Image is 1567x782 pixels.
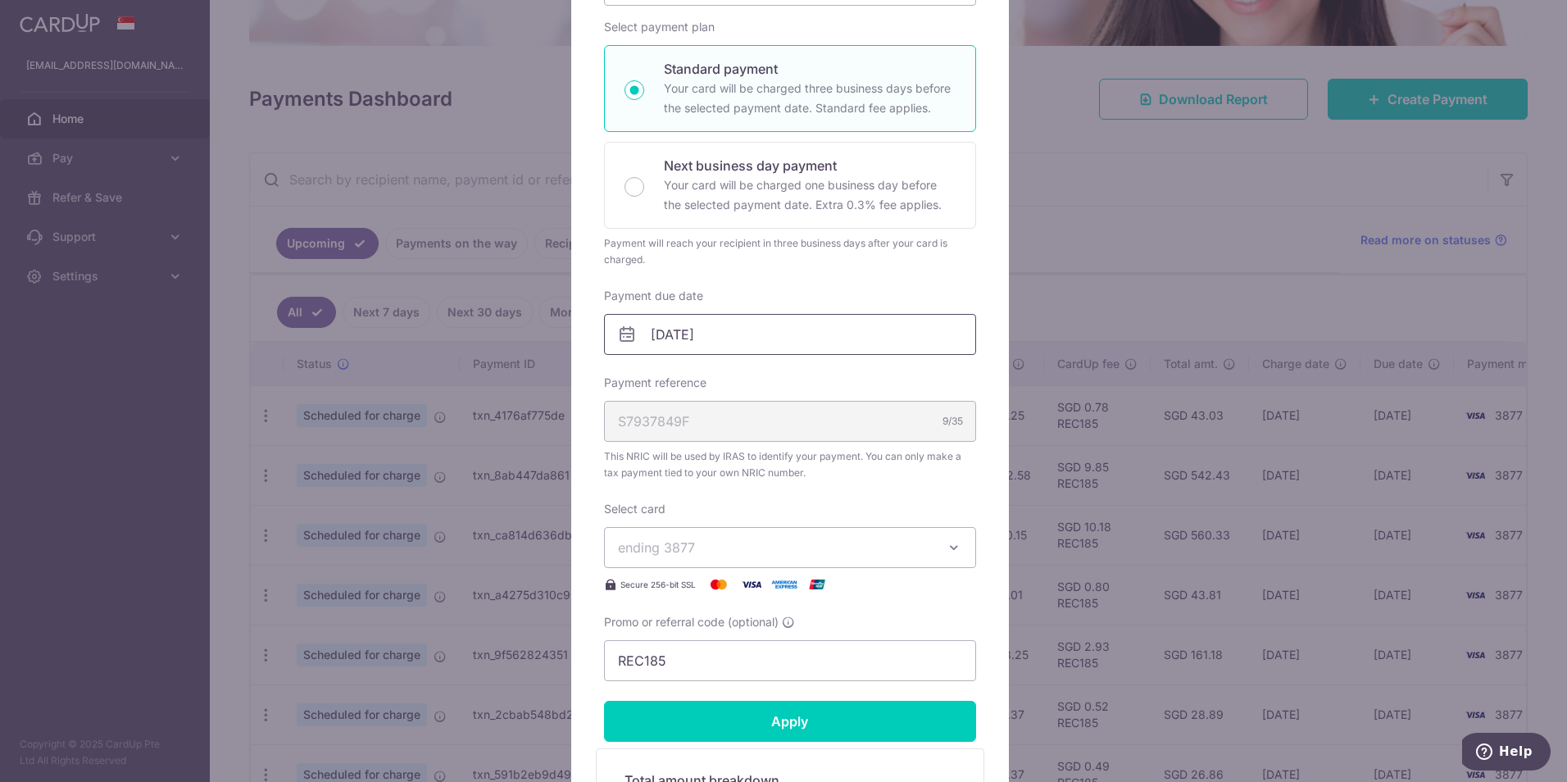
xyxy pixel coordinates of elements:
[735,575,768,594] img: Visa
[702,575,735,594] img: Mastercard
[604,235,976,268] div: Payment will reach your recipient in three business days after your card is charged.
[604,527,976,568] button: ending 3877
[618,539,695,556] span: ending 3877
[1462,733,1551,774] iframe: Opens a widget where you can find more information
[604,288,703,304] label: Payment due date
[604,448,976,481] span: This NRIC will be used by IRAS to identify your payment. You can only make a tax payment tied to ...
[801,575,833,594] img: UnionPay
[664,175,956,215] p: Your card will be charged one business day before the selected payment date. Extra 0.3% fee applies.
[768,575,801,594] img: American Express
[620,578,696,591] span: Secure 256-bit SSL
[604,375,706,391] label: Payment reference
[604,701,976,742] input: Apply
[604,19,715,35] label: Select payment plan
[604,501,665,517] label: Select card
[942,413,963,430] div: 9/35
[664,156,956,175] p: Next business day payment
[604,314,976,355] input: DD / MM / YYYY
[664,79,956,118] p: Your card will be charged three business days before the selected payment date. Standard fee appl...
[604,614,779,630] span: Promo or referral code (optional)
[664,59,956,79] p: Standard payment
